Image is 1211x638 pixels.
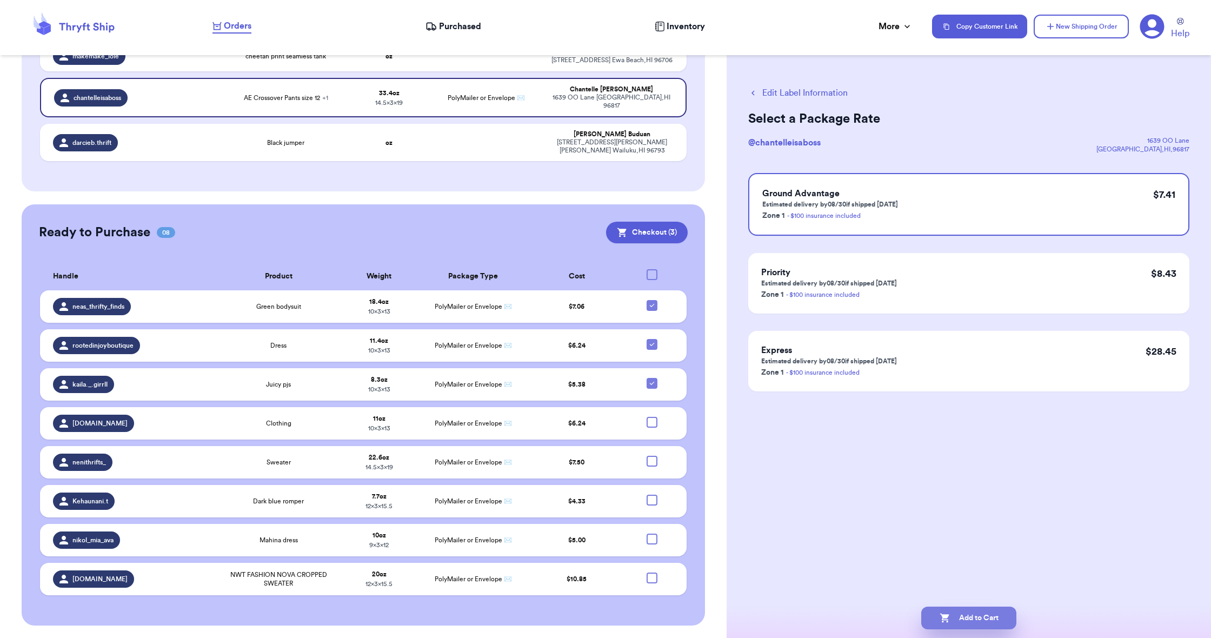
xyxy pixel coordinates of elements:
span: Priority [761,268,790,277]
span: chantelleisaboss [74,94,121,102]
strong: 11.4 oz [370,337,388,344]
span: 10 x 3 x 13 [368,425,390,431]
span: $ 4.33 [568,498,585,504]
p: $ 7.41 [1153,187,1175,202]
span: Black jumper [267,138,304,147]
p: Estimated delivery by 08/30 if shipped [DATE] [762,200,898,209]
span: Express [761,346,792,355]
th: Package Type [417,263,530,290]
div: [PERSON_NAME] Buduan [551,130,674,138]
h2: Ready to Purchase [39,224,150,241]
span: nenithrifts_ [72,458,106,467]
span: Help [1171,27,1189,40]
span: PolyMailer or Envelope ✉️ [435,342,512,349]
button: Add to Cart [921,607,1016,629]
p: $ 8.43 [1151,266,1176,281]
th: Weight [341,263,416,290]
span: rootedinjoyboutique [72,341,134,350]
span: Mahina dress [259,536,298,544]
span: $ 7.50 [569,459,584,466]
div: 1639 OO Lane [1096,136,1189,145]
a: Help [1171,18,1189,40]
span: makemake_lole [72,52,119,61]
a: - $100 insurance included [786,291,860,298]
h2: Select a Package Rate [748,110,1189,128]
span: @ chantelleisaboss [748,138,821,147]
button: New Shipping Order [1034,15,1129,38]
strong: oz [385,53,392,59]
span: Kehaunani.t [72,497,108,506]
a: - $100 insurance included [787,212,861,219]
div: 1639 OO Lane [GEOGRAPHIC_DATA] , HI 96817 [551,94,673,110]
a: - $100 insurance included [786,369,860,376]
p: Estimated delivery by 08/30 if shipped [DATE] [761,357,897,365]
button: Copy Customer Link [932,15,1027,38]
span: 12 x 3 x 15.5 [365,581,392,587]
span: AE Crossover Pants size 12 [244,94,328,102]
p: $ 28.45 [1146,344,1176,359]
strong: 18.4 oz [369,298,389,305]
div: Chantelle [PERSON_NAME] [551,85,673,94]
strong: 7.7 oz [372,493,387,500]
span: + 1 [322,95,328,101]
p: Estimated delivery by 08/30 if shipped [DATE] [761,279,897,288]
span: Inventory [667,20,705,33]
strong: oz [385,139,392,146]
span: Zone 1 [761,291,784,298]
span: neas_thrifty_finds [72,302,124,311]
span: cheetah print seamless tank [245,52,326,61]
span: $ 10.85 [567,576,587,582]
span: 14.5 x 3 x 19 [375,99,403,106]
a: Orders [212,19,251,34]
span: kaila._.girrll [72,380,108,389]
span: Ground Advantage [762,189,840,198]
strong: 20 oz [372,571,387,577]
strong: 10 oz [372,532,386,539]
button: Edit Label Information [748,87,848,99]
span: 9 x 3 x 12 [369,542,389,548]
span: [DOMAIN_NAME] [72,419,128,428]
div: [STREET_ADDRESS] Ewa Beach , HI 96706 [551,56,674,64]
span: [DOMAIN_NAME] [72,575,128,583]
span: Handle [53,271,78,282]
span: Sweater [267,458,291,467]
span: Zone 1 [762,212,785,220]
span: nikol_mia_ava [72,536,114,544]
span: $ 6.24 [568,420,585,427]
span: PolyMailer or Envelope ✉️ [435,459,512,466]
span: PolyMailer or Envelope ✉️ [435,498,512,504]
span: Dress [270,341,287,350]
span: 10 x 3 x 13 [368,386,390,393]
span: $ 6.24 [568,342,585,349]
span: $ 5.38 [568,381,585,388]
span: darcieb.thrift [72,138,111,147]
a: Inventory [655,20,705,33]
strong: 22.6 oz [369,454,389,461]
span: PolyMailer or Envelope ✉️ [435,303,512,310]
span: Purchased [439,20,481,33]
strong: 11 oz [373,415,385,422]
span: Clothing [266,419,291,428]
span: 12 x 3 x 15.5 [365,503,392,509]
span: PolyMailer or Envelope ✉️ [435,537,512,543]
span: Zone 1 [761,369,784,376]
div: [GEOGRAPHIC_DATA] , HI , 96817 [1096,145,1189,154]
div: More [879,20,913,33]
span: $ 7.06 [569,303,584,310]
span: 10 x 3 x 13 [368,308,390,315]
span: 14.5 x 3 x 19 [365,464,393,470]
span: Juicy pjs [266,380,291,389]
span: 08 [157,227,175,238]
th: Product [216,263,341,290]
span: $ 5.00 [568,537,585,543]
strong: 33.4 oz [379,90,400,96]
span: PolyMailer or Envelope ✉️ [448,95,525,101]
div: [STREET_ADDRESS][PERSON_NAME][PERSON_NAME] Wailuku , HI 96793 [551,138,674,155]
span: PolyMailer or Envelope ✉️ [435,576,512,582]
span: 10 x 3 x 13 [368,347,390,354]
th: Cost [530,263,624,290]
span: NWT FASHION NOVA CROPPED SWEATER [222,570,335,588]
span: Orders [224,19,251,32]
strong: 8.3 oz [371,376,388,383]
span: PolyMailer or Envelope ✉️ [435,420,512,427]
